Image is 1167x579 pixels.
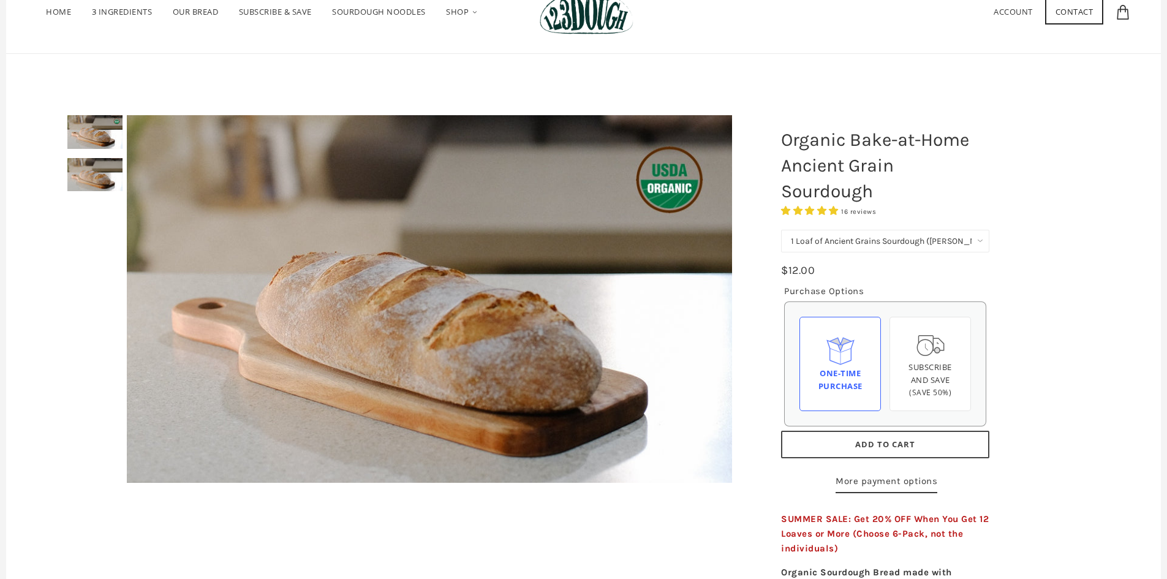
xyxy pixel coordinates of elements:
legend: Purchase Options [784,284,864,298]
span: Home [46,6,71,17]
span: Subscribe and save [908,361,952,385]
img: Organic Bake-at-Home Ancient Grain Sourdough [67,115,123,149]
span: 4.75 stars [781,205,841,216]
span: Add to Cart [855,439,915,450]
a: More payment options [836,474,937,493]
button: Add to Cart [781,431,989,458]
div: $12.00 [781,262,815,279]
span: Shop [446,6,469,17]
div: One-time Purchase [810,367,871,393]
a: Account [994,6,1033,17]
span: (Save 50%) [909,387,951,398]
span: Our Bread [173,6,219,17]
span: SOURDOUGH NOODLES [332,6,426,17]
img: Organic Bake-at-Home Ancient Grain Sourdough [67,158,123,192]
span: 3 Ingredients [92,6,153,17]
h1: Organic Bake-at-Home Ancient Grain Sourdough [772,121,999,210]
span: 16 reviews [841,208,876,216]
strong: SUMMER SALE: Get 20% OFF When You Get 12 Loaves or More (Choose 6-Pack, not the individuals) [781,513,989,554]
span: Subscribe & Save [239,6,312,17]
img: Organic Bake-at-Home Ancient Grain Sourdough [127,115,732,483]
